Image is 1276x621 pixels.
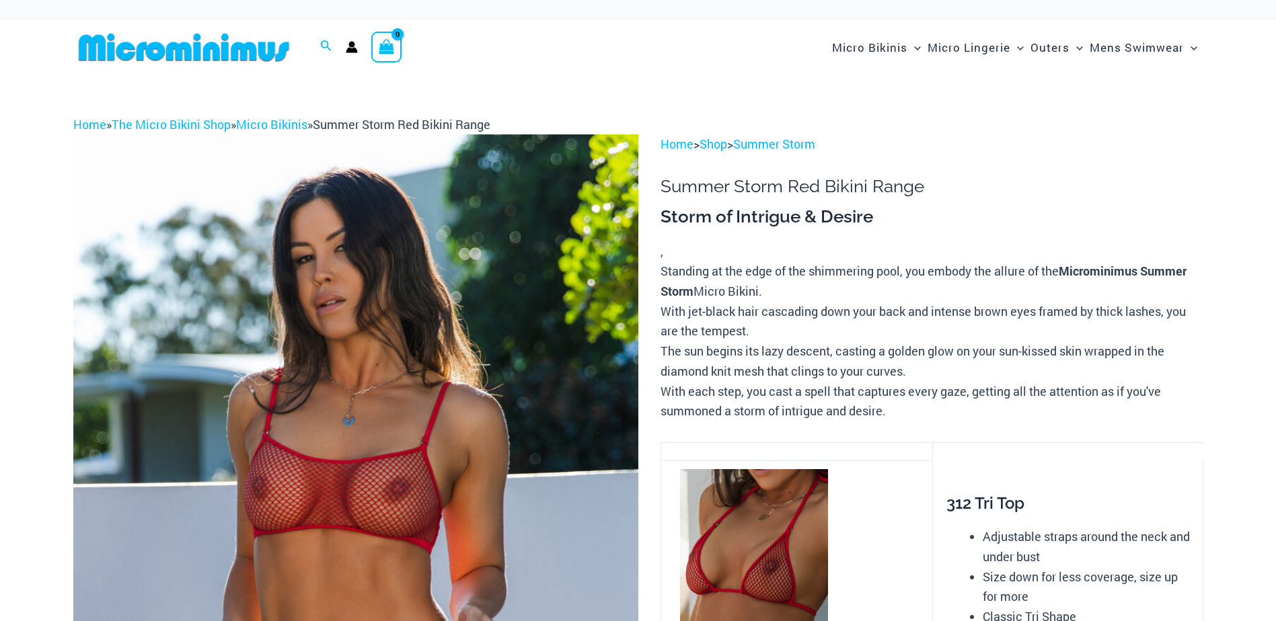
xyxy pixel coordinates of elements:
span: Micro Lingerie [928,30,1010,65]
span: » » » [73,116,490,132]
span: Menu Toggle [1069,30,1083,65]
span: Menu Toggle [907,30,921,65]
img: MM SHOP LOGO FLAT [73,32,295,63]
span: Menu Toggle [1184,30,1197,65]
a: Summer Storm [733,136,815,152]
p: Standing at the edge of the shimmering pool, you embody the allure of the Micro Bikini. With jet-... [661,261,1203,421]
li: Size down for less coverage, size up for more [983,567,1190,607]
h3: Storm of Intrigue & Desire [661,206,1203,229]
a: Home [73,116,106,132]
span: 312 Tri Top [946,493,1024,513]
span: Micro Bikinis [832,30,907,65]
a: OutersMenu ToggleMenu Toggle [1027,27,1086,68]
a: View Shopping Cart, empty [371,32,402,63]
span: Summer Storm Red Bikini Range [313,116,490,132]
h1: Summer Storm Red Bikini Range [661,176,1203,197]
a: Home [661,136,693,152]
a: Micro BikinisMenu ToggleMenu Toggle [829,27,924,68]
a: Micro LingerieMenu ToggleMenu Toggle [924,27,1027,68]
a: Search icon link [320,38,332,56]
div: , [661,206,1203,421]
a: Micro Bikinis [236,116,307,132]
a: Shop [700,136,727,152]
span: Menu Toggle [1010,30,1024,65]
nav: Site Navigation [827,25,1203,70]
a: Account icon link [346,41,358,53]
span: Outers [1030,30,1069,65]
a: Mens SwimwearMenu ToggleMenu Toggle [1086,27,1201,68]
li: Adjustable straps around the neck and under bust [983,527,1190,567]
a: The Micro Bikini Shop [112,116,231,132]
p: > > [661,134,1203,155]
span: Mens Swimwear [1090,30,1184,65]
